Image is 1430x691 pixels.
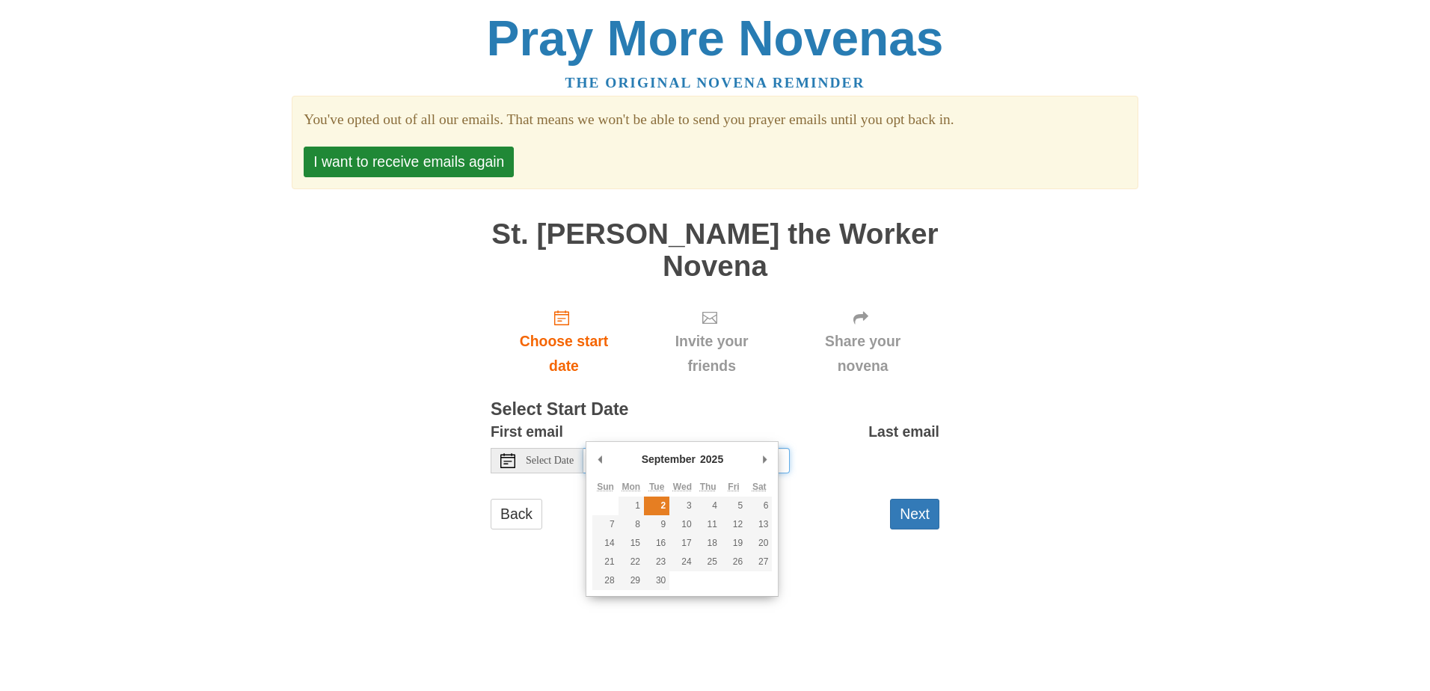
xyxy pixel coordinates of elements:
abbr: Tuesday [649,482,664,492]
button: 6 [746,497,772,515]
button: 14 [592,534,618,553]
button: 2 [644,497,669,515]
button: 22 [619,553,644,571]
button: 28 [592,571,618,590]
abbr: Monday [622,482,641,492]
button: 17 [669,534,695,553]
span: Select Date [526,455,574,466]
label: First email [491,420,563,444]
button: 12 [721,515,746,534]
div: 2025 [698,448,725,470]
button: 29 [619,571,644,590]
abbr: Friday [728,482,739,492]
abbr: Saturday [752,482,767,492]
button: 26 [721,553,746,571]
button: 23 [644,553,669,571]
abbr: Sunday [597,482,614,492]
button: 1 [619,497,644,515]
button: 7 [592,515,618,534]
button: 19 [721,534,746,553]
button: 5 [721,497,746,515]
button: 15 [619,534,644,553]
button: 8 [619,515,644,534]
a: The original novena reminder [565,75,865,90]
abbr: Wednesday [673,482,692,492]
a: Pray More Novenas [487,10,944,66]
button: 18 [696,534,721,553]
button: 11 [696,515,721,534]
button: 25 [696,553,721,571]
a: Choose start date [491,297,637,386]
button: 9 [644,515,669,534]
span: Share your novena [801,329,924,378]
button: I want to receive emails again [304,147,514,177]
div: Click "Next" to confirm your start date first. [637,297,786,386]
h1: St. [PERSON_NAME] the Worker Novena [491,218,939,282]
button: 21 [592,553,618,571]
button: 24 [669,553,695,571]
div: September [639,448,698,470]
a: Back [491,499,542,529]
button: Previous Month [592,448,607,470]
button: 30 [644,571,669,590]
section: You've opted out of all our emails. That means we won't be able to send you prayer emails until y... [304,108,1126,132]
h3: Select Start Date [491,400,939,420]
button: Next Month [757,448,772,470]
button: 13 [746,515,772,534]
button: 27 [746,553,772,571]
button: 3 [669,497,695,515]
button: Next [890,499,939,529]
input: Use the arrow keys to pick a date [583,448,790,473]
abbr: Thursday [700,482,716,492]
button: 16 [644,534,669,553]
span: Choose start date [506,329,622,378]
button: 4 [696,497,721,515]
span: Invite your friends [652,329,771,378]
label: Last email [868,420,939,444]
button: 10 [669,515,695,534]
div: Click "Next" to confirm your start date first. [786,297,939,386]
button: 20 [746,534,772,553]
